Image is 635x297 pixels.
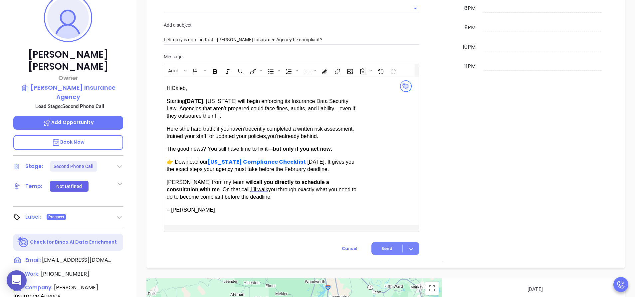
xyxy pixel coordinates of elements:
span: Font size [189,65,208,76]
img: Ai-Enrich-DaqCidB-.svg [17,236,29,248]
img: svg%3e [400,80,412,92]
a: [PERSON_NAME] Insurance Agency [13,83,123,101]
span: Insert Unordered List [265,65,282,76]
span: Fill color or set the text color [247,65,264,76]
span: haven’t [229,126,247,132]
span: Bold [209,65,221,76]
span: [EMAIL_ADDRESS][DOMAIN_NAME] [42,256,112,264]
div: Temp: [25,181,43,191]
span: Starting [167,98,185,104]
span: 14 [189,67,201,72]
p: [DATE] [452,285,618,294]
span: The good news? You still have time to fix it— [167,146,273,152]
div: Not Defined [56,181,82,192]
p: Owner [13,73,123,82]
span: Redo [387,65,399,76]
span: Email: [25,256,41,265]
button: Toggle fullscreen view [425,282,439,295]
div: Label: [25,212,41,222]
span: , [US_STATE] will begin enforcing its Insurance Data Security Law. Agencies that aren’t prepared ... [167,98,355,119]
span: Send [381,246,392,252]
div: 8pm [463,4,477,12]
div: Stage: [25,161,43,171]
span: Font family [164,65,188,76]
p: [PERSON_NAME] [PERSON_NAME] [13,49,123,73]
span: [PHONE_NUMBER] [41,270,89,278]
a: [US_STATE] Compliance Checklist [208,158,306,166]
span: Work : [25,270,40,277]
span: Surveys [356,65,374,76]
span: Hi [167,85,172,91]
input: Subject [164,35,419,45]
span: but only if you act now. [273,146,332,152]
span: Arial [165,67,181,72]
p: Add a subject [164,21,419,29]
span: Prospect [48,213,65,221]
span: recently completed a written risk assessment, trained your staff, or updated your policies, [167,126,354,139]
span: I’ll walk [251,187,268,193]
p: Lead Stage: Second Phone Call [17,102,123,111]
div: 10pm [461,43,477,51]
span: . On that call, [220,187,251,192]
div: 11pm [463,62,477,70]
span: – [PERSON_NAME] [167,207,215,213]
span: Here’s [167,126,182,132]
p: Check for Binox AI Data Enrichment [30,239,117,246]
span: , [186,85,187,91]
span: you through exactly what you need to do to become compliant before the deadline. [167,187,356,200]
span: Underline [234,65,246,76]
span: already behind. [282,133,318,139]
span: Company: [25,284,53,291]
div: 9pm [463,24,477,32]
span: Caleb [167,85,187,91]
button: 14 [189,65,202,76]
button: Open [411,4,420,13]
span: Align [301,65,318,76]
span: Book Now [52,139,85,145]
span: Insert Ordered List [283,65,300,76]
span: Add Opportunity [43,119,94,126]
span: Cancel [342,246,357,251]
span: the hard truth: if you [182,126,229,132]
button: Cancel [329,242,370,255]
button: Send [371,242,419,255]
span: [DATE] [185,98,203,104]
p: Message [164,53,419,60]
span: you’re [267,133,282,139]
span: call you directly to schedule a consultation with me [167,179,329,192]
span: 👉 Download our [167,159,208,165]
span: Insert link [331,65,343,76]
button: Arial [165,65,183,76]
span: Insert Files [318,65,330,76]
span: [PERSON_NAME] from my team will [167,179,253,185]
span: Insert Image [344,65,356,76]
span: Italic [221,65,233,76]
div: Second Phone Call [54,161,94,172]
span: Undo [374,65,386,76]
